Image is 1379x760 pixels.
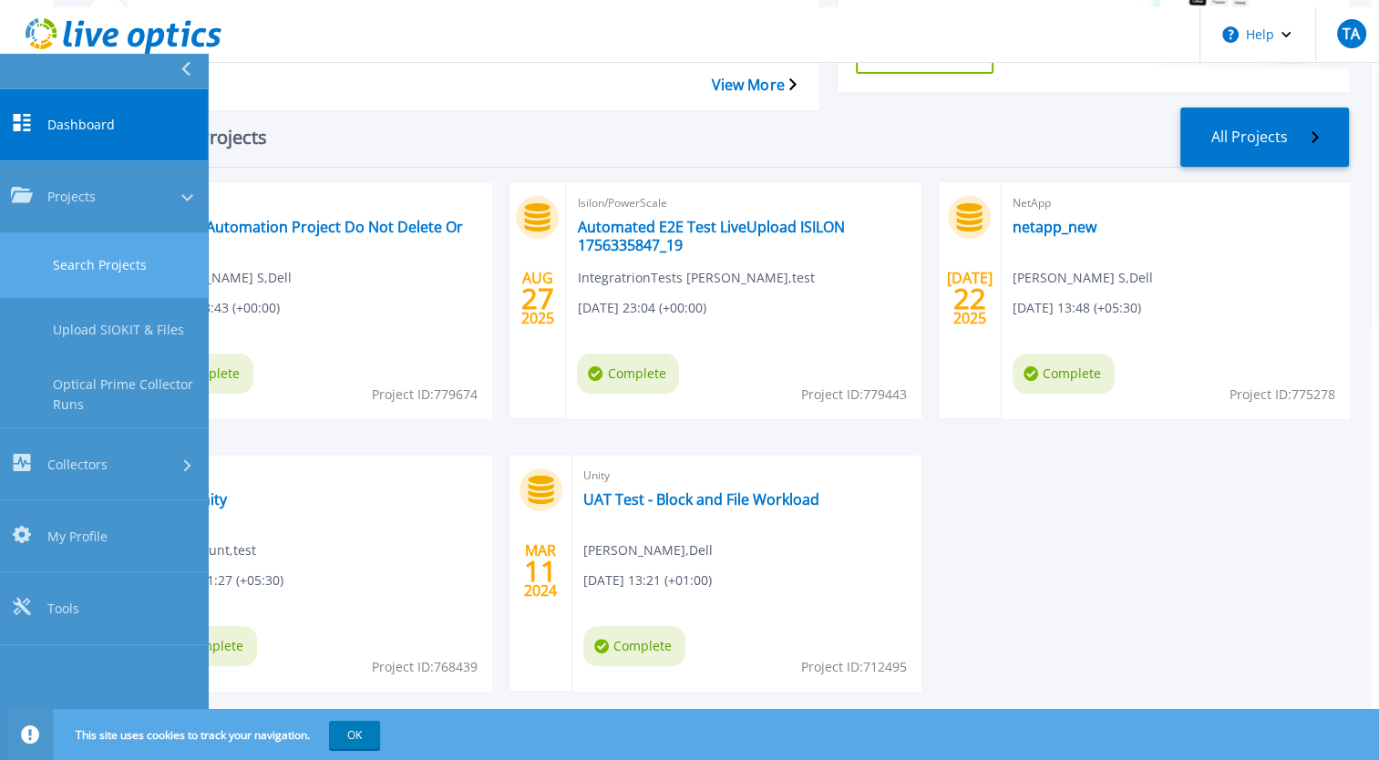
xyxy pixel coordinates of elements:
[521,291,554,306] span: 27
[155,570,283,591] span: [DATE] 11:27 (+05:30)
[1230,385,1335,405] span: Project ID: 775278
[801,385,907,405] span: Project ID: 779443
[523,538,558,604] div: MAR 2024
[1343,26,1360,41] span: TA
[151,298,280,318] span: [DATE] 18:43 (+00:00)
[47,115,115,134] span: Dashboard
[151,268,292,288] span: [PERSON_NAME] S , Dell
[1013,193,1338,213] span: NetApp
[151,193,480,213] span: NetApp
[57,721,380,749] span: This site uses cookies to track your navigation.
[711,77,796,94] a: View More
[953,291,986,306] span: 22
[801,657,907,677] span: Project ID: 712495
[1180,108,1349,167] a: All Projects
[329,721,380,749] button: OK
[577,268,814,288] span: IntegratrionTests [PERSON_NAME] , test
[47,455,108,474] span: Collectors
[155,490,227,508] a: Test_Unity
[583,490,819,508] a: UAT Test - Block and File Workload
[1013,298,1141,318] span: [DATE] 13:48 (+05:30)
[583,570,712,591] span: [DATE] 13:21 (+01:00)
[1013,354,1115,394] span: Complete
[583,466,909,486] span: Unity
[577,354,679,394] span: Complete
[520,265,555,332] div: AUG 2025
[372,385,478,405] span: Project ID: 779674
[952,265,987,332] div: [DATE] 2025
[577,193,909,213] span: Isilon/PowerScale
[577,218,909,254] a: Automated E2E Test LiveUpload ISILON 1756335847_19
[372,657,478,677] span: Project ID: 768439
[47,599,79,618] span: Tools
[524,563,557,579] span: 11
[1013,218,1096,236] a: netapp_new
[1013,268,1153,288] span: [PERSON_NAME] S , Dell
[583,626,685,666] span: Complete
[151,218,480,254] a: Netapp Automation Project Do Not Delete Or Retry
[155,466,480,486] span: Unity
[577,298,705,318] span: [DATE] 23:04 (+00:00)
[47,188,96,207] span: Projects
[1200,7,1314,62] button: Help
[583,540,713,560] span: [PERSON_NAME] , Dell
[47,527,108,546] span: My Profile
